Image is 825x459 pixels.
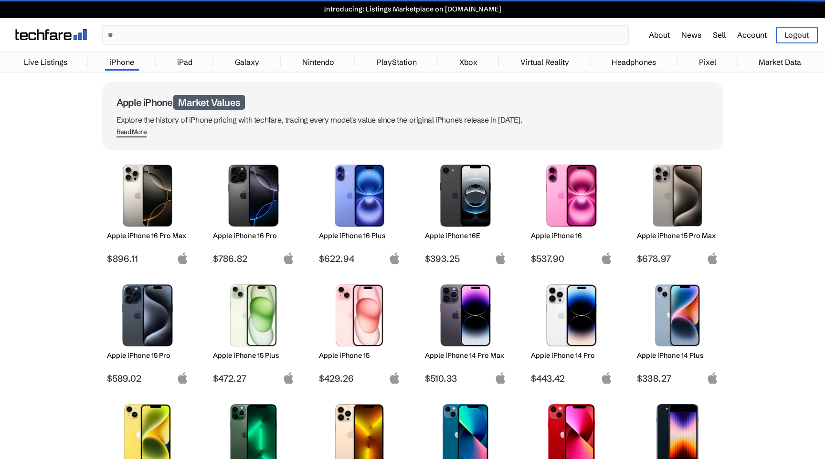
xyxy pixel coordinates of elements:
a: News [681,30,701,40]
img: iPhone 16E [432,165,499,227]
a: iPhone 15 Apple iPhone 15 $429.26 apple-logo [314,280,405,384]
a: iPhone 14 Plus Apple iPhone 14 Plus $338.27 apple-logo [632,280,723,384]
h2: Apple iPhone 15 Pro [107,351,189,360]
img: iPhone 15 [326,284,393,346]
a: iPhone 16 Pro Max Apple iPhone 16 Pro Max $896.11 apple-logo [102,160,193,264]
a: About [649,30,670,40]
span: $443.42 [531,373,613,384]
a: Account [737,30,767,40]
a: PlayStation [372,52,422,72]
span: $786.82 [213,253,295,264]
a: Live Listings [19,52,72,72]
h2: Apple iPhone 14 Plus [637,351,719,360]
img: iPhone 15 Plus [220,284,287,346]
a: iPhone 16 Plus Apple iPhone 16 Plus $622.94 apple-logo [314,160,405,264]
span: $678.97 [637,253,719,264]
img: iPhone 15 Pro Max [644,165,711,227]
a: Pixel [694,52,721,72]
span: $393.25 [425,253,507,264]
img: apple-logo [283,252,295,264]
h2: Apple iPhone 14 Pro Max [425,351,507,360]
img: apple-logo [495,372,507,384]
h2: Apple iPhone 15 Pro Max [637,231,719,240]
h2: Apple iPhone 14 Pro [531,351,613,360]
img: apple-logo [389,372,401,384]
img: iPhone 14 Plus [644,284,711,346]
img: iPhone 16 Pro [220,165,287,227]
a: Headphones [607,52,661,72]
span: $537.90 [531,253,613,264]
span: $622.94 [319,253,401,264]
img: apple-logo [601,372,613,384]
span: $510.33 [425,373,507,384]
h2: Apple iPhone 15 Plus [213,351,295,360]
a: Nintendo [297,52,339,72]
img: iPhone 16 Plus [326,165,393,227]
a: Logout [776,27,818,43]
a: iPhone 15 Pro Apple iPhone 15 Pro $589.02 apple-logo [102,280,193,384]
h2: Apple iPhone 16 Plus [319,231,401,240]
a: iPhone 15 Pro Max Apple iPhone 15 Pro Max $678.97 apple-logo [632,160,723,264]
a: iPad [172,52,197,72]
a: iPhone 14 Pro Max Apple iPhone 14 Pro Max $510.33 apple-logo [420,280,511,384]
img: iPhone 16 Pro Max [114,165,181,227]
img: apple-logo [177,372,189,384]
h2: Apple iPhone 16 [531,231,613,240]
img: apple-logo [177,252,189,264]
span: Market Values [173,95,245,110]
span: $429.26 [319,373,401,384]
a: iPhone 16E Apple iPhone 16E $393.25 apple-logo [420,160,511,264]
span: $338.27 [637,373,719,384]
img: apple-logo [283,372,295,384]
img: apple-logo [707,372,719,384]
a: Galaxy [230,52,264,72]
a: Sell [713,30,726,40]
a: Introducing: Listings Marketplace on [DOMAIN_NAME] [5,5,820,13]
h2: Apple iPhone 16 Pro Max [107,231,189,240]
span: $896.11 [107,253,189,264]
h2: Apple iPhone 15 [319,351,401,360]
a: Xbox [455,52,482,72]
h2: Apple iPhone 16E [425,231,507,240]
img: iPhone 14 Pro [538,284,605,346]
a: iPhone [105,52,139,72]
span: Read More [116,128,147,137]
span: $472.27 [213,373,295,384]
img: apple-logo [495,252,507,264]
p: Explore the history of iPhone pricing with techfare, tracing every model's value since the origin... [116,113,709,126]
a: iPhone 16 Pro Apple iPhone 16 Pro $786.82 apple-logo [208,160,299,264]
img: apple-logo [389,252,401,264]
h1: Apple iPhone [116,96,709,108]
a: iPhone 16 Apple iPhone 16 $537.90 apple-logo [526,160,617,264]
img: iPhone 15 Pro [114,284,181,346]
a: Virtual Reality [516,52,574,72]
h2: Apple iPhone 16 Pro [213,231,295,240]
span: $589.02 [107,373,189,384]
a: Market Data [754,52,806,72]
img: iPhone 14 Pro Max [432,284,499,346]
div: Read More [116,128,147,136]
img: apple-logo [707,252,719,264]
a: iPhone 15 Plus Apple iPhone 15 Plus $472.27 apple-logo [208,280,299,384]
img: iPhone 16 [538,165,605,227]
a: iPhone 14 Pro Apple iPhone 14 Pro $443.42 apple-logo [526,280,617,384]
img: techfare logo [15,29,87,40]
img: apple-logo [601,252,613,264]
